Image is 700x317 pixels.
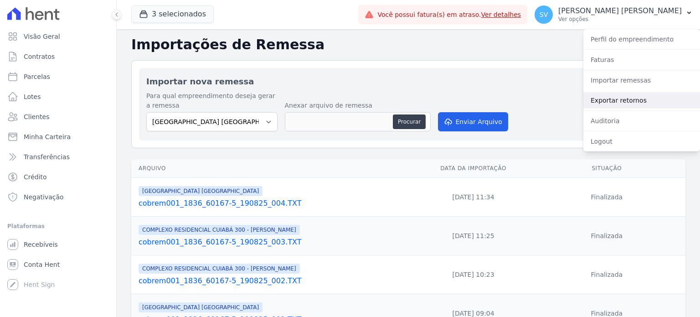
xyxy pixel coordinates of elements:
span: Conta Hent [24,260,60,269]
div: Plataformas [7,221,109,232]
a: Ver detalhes [481,11,521,18]
a: Parcelas [4,68,113,86]
button: 3 selecionados [131,5,214,23]
td: [DATE] 10:23 [419,255,528,294]
a: Transferências [4,148,113,166]
span: Parcelas [24,72,50,81]
span: COMPLEXO RESIDENCIAL CUIABÁ 300 - [PERSON_NAME] [139,264,300,274]
a: cobrem001_1836_60167-5_190825_003.TXT [139,237,415,248]
a: Conta Hent [4,255,113,274]
a: Visão Geral [4,27,113,46]
button: Procurar [393,114,426,129]
a: Auditoria [583,113,700,129]
span: Crédito [24,172,47,182]
a: cobrem001_1836_60167-5_190825_002.TXT [139,275,415,286]
th: Data da Importação [419,159,528,178]
span: [GEOGRAPHIC_DATA] [GEOGRAPHIC_DATA] [139,302,262,312]
span: Minha Carteira [24,132,71,141]
h2: Importar nova remessa [146,75,670,88]
span: Clientes [24,112,49,121]
p: [PERSON_NAME] [PERSON_NAME] [558,6,682,16]
a: cobrem001_1836_60167-5_190825_004.TXT [139,198,415,209]
th: Situação [528,159,685,178]
span: Visão Geral [24,32,60,41]
span: Transferências [24,152,70,161]
p: Ver opções [558,16,682,23]
span: [GEOGRAPHIC_DATA] [GEOGRAPHIC_DATA] [139,186,262,196]
label: Para qual empreendimento deseja gerar a remessa [146,91,278,110]
a: Clientes [4,108,113,126]
a: Perfil do empreendimento [583,31,700,47]
td: Finalizada [528,217,685,255]
span: Contratos [24,52,55,61]
span: Negativação [24,192,64,202]
a: Faturas [583,52,700,68]
span: COMPLEXO RESIDENCIAL CUIABÁ 300 - [PERSON_NAME] [139,225,300,235]
a: Negativação [4,188,113,206]
td: Finalizada [528,178,685,217]
span: Recebíveis [24,240,58,249]
label: Anexar arquivo de remessa [285,101,431,110]
a: Logout [583,133,700,150]
th: Arquivo [131,159,419,178]
a: Importar remessas [583,72,700,88]
span: Lotes [24,92,41,101]
a: Exportar retornos [583,92,700,109]
a: Lotes [4,88,113,106]
a: Contratos [4,47,113,66]
a: Recebíveis [4,235,113,254]
span: Você possui fatura(s) em atraso. [377,10,521,20]
td: Finalizada [528,255,685,294]
a: Crédito [4,168,113,186]
h2: Importações de Remessa [131,36,685,53]
td: [DATE] 11:25 [419,217,528,255]
td: [DATE] 11:34 [419,178,528,217]
button: Enviar Arquivo [438,112,508,131]
span: SV [540,11,548,18]
a: Minha Carteira [4,128,113,146]
button: SV [PERSON_NAME] [PERSON_NAME] Ver opções [527,2,700,27]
